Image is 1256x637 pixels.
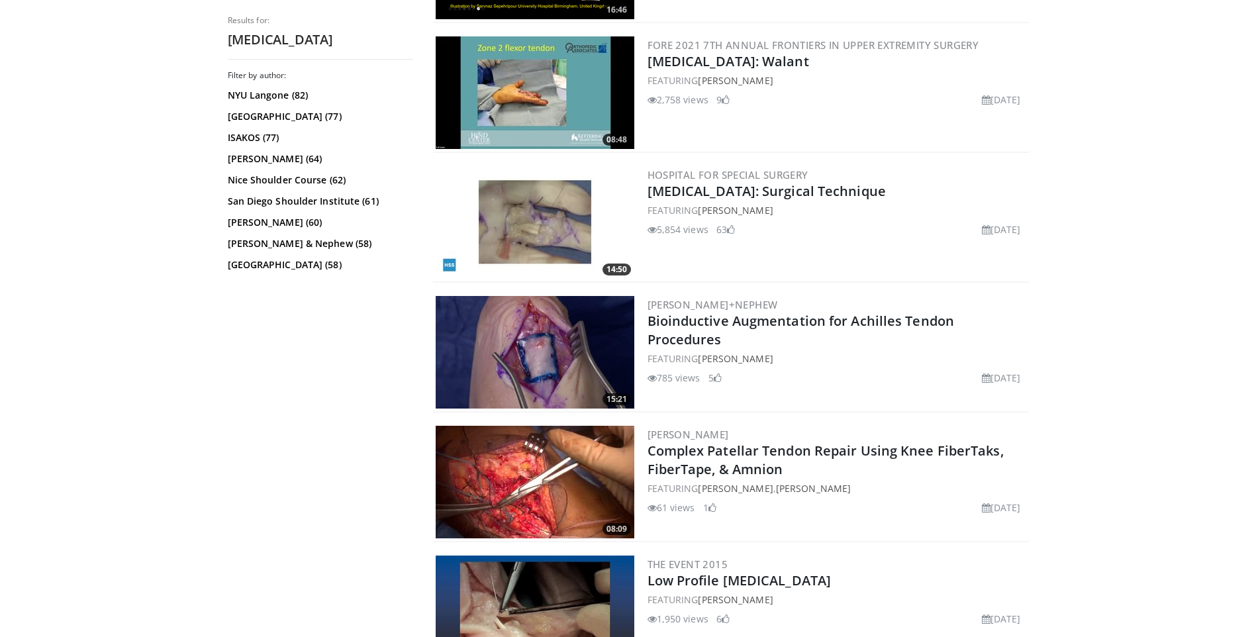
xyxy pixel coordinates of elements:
[648,182,886,200] a: [MEDICAL_DATA]: Surgical Technique
[228,89,410,102] a: NYU Langone (82)
[982,371,1021,385] li: [DATE]
[648,298,778,311] a: [PERSON_NAME]+Nephew
[228,173,410,187] a: Nice Shoulder Course (62)
[228,258,410,271] a: [GEOGRAPHIC_DATA] (58)
[436,296,634,409] img: b4be2b94-9e72-4ff9-8444-77bc87440b2f.300x170_q85_crop-smart_upscale.jpg
[603,393,631,405] span: 15:21
[648,93,708,107] li: 2,758 views
[228,237,410,250] a: [PERSON_NAME] & Nephew (58)
[648,501,695,514] li: 61 views
[698,74,773,87] a: [PERSON_NAME]
[436,36,634,149] img: ab16f780-3a1f-48ad-86a1-b9ababb681c0.300x170_q85_crop-smart_upscale.jpg
[648,571,832,589] a: Low Profile [MEDICAL_DATA]
[603,134,631,146] span: 08:48
[716,222,735,236] li: 63
[436,166,634,279] a: 14:50
[603,523,631,535] span: 08:09
[982,612,1021,626] li: [DATE]
[648,52,809,70] a: [MEDICAL_DATA]: Walant
[436,426,634,538] a: 08:09
[648,73,1026,87] div: FEATURING
[648,481,1026,495] div: FEATURING ,
[436,36,634,149] a: 08:48
[708,371,722,385] li: 5
[648,352,1026,366] div: FEATURING
[228,216,410,229] a: [PERSON_NAME] (60)
[228,152,410,166] a: [PERSON_NAME] (64)
[698,352,773,365] a: [PERSON_NAME]
[648,312,955,348] a: Bioinductive Augmentation for Achilles Tendon Procedures
[698,593,773,606] a: [PERSON_NAME]
[228,131,410,144] a: ISAKOS (77)
[716,612,730,626] li: 6
[228,31,413,48] h2: [MEDICAL_DATA]
[603,4,631,16] span: 16:46
[648,203,1026,217] div: FEATURING
[648,558,728,571] a: The Event 2015
[436,296,634,409] a: 15:21
[228,195,410,208] a: San Diego Shoulder Institute (61)
[436,166,634,279] img: d350dd8b-a22b-49c4-91f1-5aa4e7bdd2b0.300x170_q85_crop-smart_upscale.jpg
[648,168,808,181] a: Hospital for Special Surgery
[436,426,634,538] img: e1c2b6ee-86c7-40a2-8238-438aca70f309.300x170_q85_crop-smart_upscale.jpg
[228,110,410,123] a: [GEOGRAPHIC_DATA] (77)
[648,38,979,52] a: FORE 2021 7th Annual Frontiers in Upper Extremity Surgery
[648,371,700,385] li: 785 views
[716,93,730,107] li: 9
[648,612,708,626] li: 1,950 views
[698,204,773,217] a: [PERSON_NAME]
[698,482,773,495] a: [PERSON_NAME]
[776,482,851,495] a: [PERSON_NAME]
[648,593,1026,607] div: FEATURING
[648,442,1004,478] a: Complex Patellar Tendon Repair Using Knee FiberTaks, FiberTape, & Amnion
[982,501,1021,514] li: [DATE]
[603,264,631,275] span: 14:50
[648,428,729,441] a: [PERSON_NAME]
[228,70,413,81] h3: Filter by author:
[703,501,716,514] li: 1
[228,15,413,26] p: Results for:
[982,93,1021,107] li: [DATE]
[648,222,708,236] li: 5,854 views
[982,222,1021,236] li: [DATE]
